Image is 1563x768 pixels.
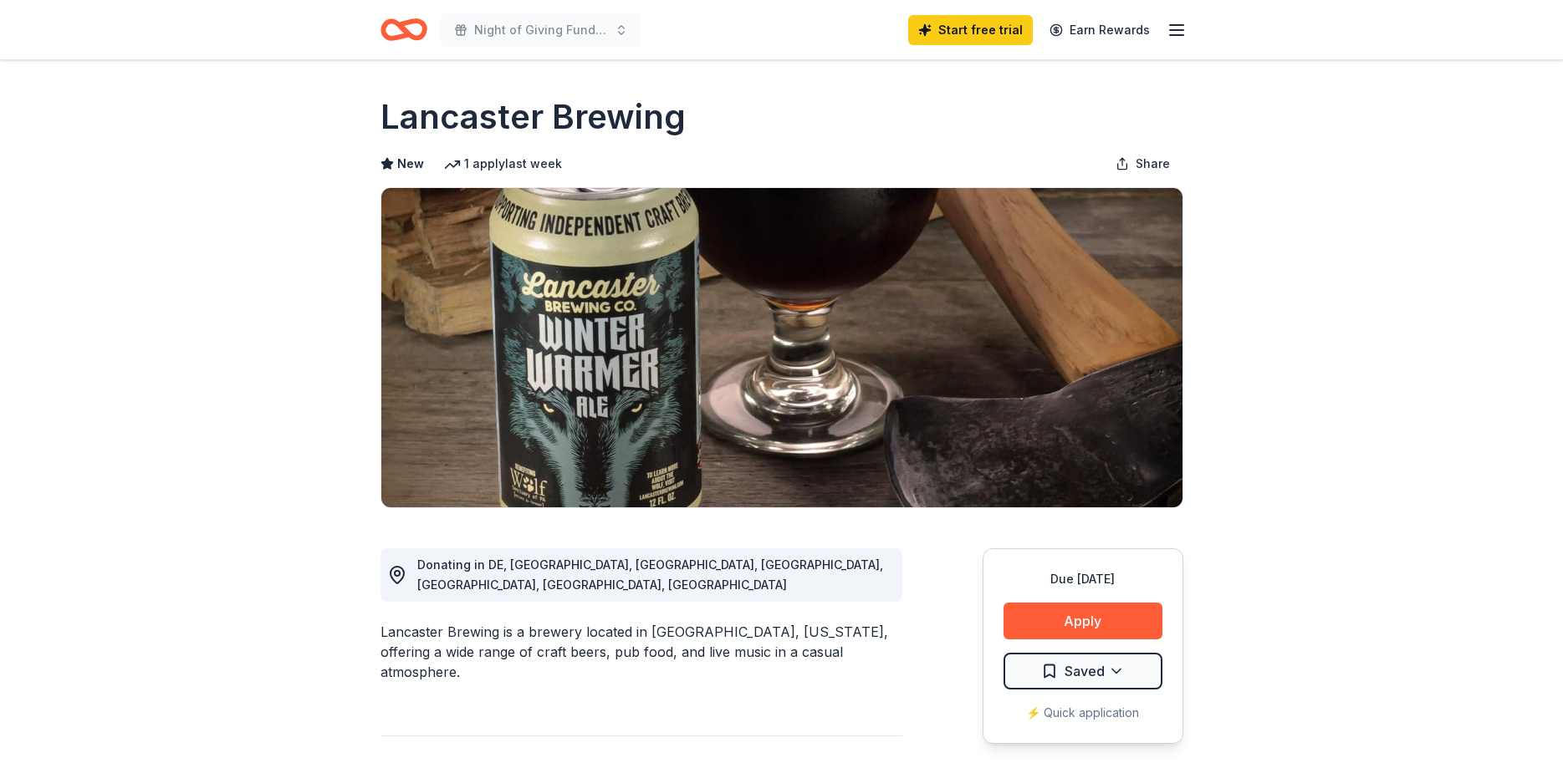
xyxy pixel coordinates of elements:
span: Donating in DE, [GEOGRAPHIC_DATA], [GEOGRAPHIC_DATA], [GEOGRAPHIC_DATA], [GEOGRAPHIC_DATA], [GEOG... [417,557,883,592]
a: Start free trial [908,15,1033,45]
div: Lancaster Brewing is a brewery located in [GEOGRAPHIC_DATA], [US_STATE], offering a wide range of... [381,622,902,682]
div: 1 apply last week [444,154,562,174]
span: New [397,154,424,174]
button: Share [1102,147,1183,181]
div: Due [DATE] [1004,569,1162,589]
span: Saved [1065,660,1105,682]
img: Image for Lancaster Brewing [381,188,1182,507]
a: Home [381,10,427,49]
button: Apply [1004,603,1162,639]
button: Night of Giving Fundraiser in November [441,13,641,47]
span: Night of Giving Fundraiser in November [474,20,608,40]
a: Earn Rewards [1039,15,1160,45]
div: ⚡️ Quick application [1004,703,1162,723]
span: Share [1136,154,1170,174]
button: Saved [1004,653,1162,689]
h1: Lancaster Brewing [381,94,686,140]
